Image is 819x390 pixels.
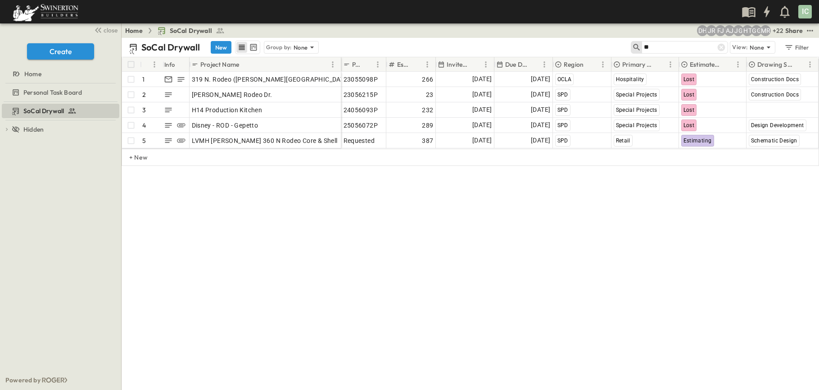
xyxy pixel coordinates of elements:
[733,25,744,36] div: Jorge Garcia (jorgarcia@swinerton.com)
[2,68,118,80] a: Home
[531,89,550,100] span: [DATE]
[241,60,251,69] button: Sort
[751,122,804,128] span: Design Development
[557,138,568,144] span: SPD
[23,88,82,97] span: Personal Task Board
[422,75,433,84] span: 266
[142,136,146,145] p: 5
[655,60,665,69] button: Sort
[784,42,810,52] div: Filter
[757,60,793,69] p: Drawing Status
[192,75,387,84] span: 319 N. Rodeo ([PERSON_NAME][GEOGRAPHIC_DATA]) - Interior TI
[665,59,676,70] button: Menu
[805,59,815,70] button: Menu
[426,90,434,99] span: 23
[742,25,753,36] div: Haaris Tahmas (haaris.tahmas@swinerton.com)
[142,106,146,115] p: 3
[422,106,433,115] span: 232
[327,59,338,70] button: Menu
[149,59,160,70] button: Menu
[531,120,550,130] span: [DATE]
[144,60,154,69] button: Sort
[690,60,721,69] p: Estimate Status
[751,92,799,98] span: Construction Docs
[2,85,119,100] div: Personal Task Boardtest
[472,74,492,84] span: [DATE]
[480,59,491,70] button: Menu
[724,25,735,36] div: Anthony Jimenez (anthony.jimenez@swinerton.com)
[785,26,803,35] div: Share
[2,105,118,117] a: SoCal Drywall
[164,52,175,77] div: Info
[683,92,695,98] span: Lost
[531,135,550,146] span: [DATE]
[683,76,695,83] span: Lost
[142,75,145,84] p: 1
[211,41,231,54] button: New
[236,42,247,53] button: row view
[11,2,80,21] img: 6c363589ada0b36f064d841b69d3a419a338230e66bb0a533688fa5cc3e9e735.png
[266,43,292,52] p: Group by:
[472,135,492,146] span: [DATE]
[531,105,550,115] span: [DATE]
[129,153,135,162] p: + New
[751,25,762,36] div: Gerrad Gerber (gerrad.gerber@swinerton.com)
[683,122,695,128] span: Lost
[23,106,64,115] span: SoCal Drywall
[352,60,361,69] p: P-Code
[294,43,308,52] p: None
[2,86,118,99] a: Personal Task Board
[564,60,584,69] p: Region
[248,42,259,53] button: kanban view
[157,26,225,35] a: SoCal Drywall
[372,59,383,70] button: Menu
[616,92,657,98] span: Special Projects
[505,60,527,69] p: Due Date
[422,59,433,70] button: Menu
[697,25,708,36] div: Daryll Hayward (daryll.hayward@swinerton.com)
[797,4,813,19] button: IC
[170,26,212,35] span: SoCal Drywall
[751,138,797,144] span: Schematic Design
[192,136,338,145] span: LVMH [PERSON_NAME] 360 N Rodeo Core & Shell
[585,60,595,69] button: Sort
[23,125,44,134] span: Hidden
[557,107,568,113] span: SPD
[344,75,378,84] span: 23055098P
[24,69,41,78] span: Home
[557,92,568,98] span: SPD
[557,122,568,128] span: SPD
[344,121,378,130] span: 25056072P
[192,106,262,115] span: H14 Production Kitchen
[622,60,653,69] p: Primary Market
[616,76,644,83] span: Hospitality
[192,90,272,99] span: [PERSON_NAME] Rodeo Dr.
[616,107,657,113] span: Special Projects
[235,41,260,54] div: table view
[706,25,717,36] div: Joshua Russell (joshua.russell@swinerton.com)
[773,26,782,35] p: + 22
[412,60,422,69] button: Sort
[104,26,118,35] span: close
[781,41,812,54] button: Filter
[683,107,695,113] span: Lost
[760,25,771,36] div: Meghana Raj (meghana.raj@swinerton.com)
[422,121,433,130] span: 289
[163,57,190,72] div: Info
[140,57,163,72] div: #
[142,121,146,130] p: 4
[422,136,433,145] span: 387
[472,89,492,100] span: [DATE]
[192,121,258,130] span: Disney - ROD - Gepetto
[200,60,239,69] p: Project Name
[531,74,550,84] span: [DATE]
[683,138,712,144] span: Estimating
[472,120,492,130] span: [DATE]
[344,106,378,115] span: 24056093P
[529,60,539,69] button: Sort
[27,43,94,60] button: Create
[472,105,492,115] span: [DATE]
[751,76,799,83] span: Construction Docs
[142,90,146,99] p: 2
[805,25,815,36] button: test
